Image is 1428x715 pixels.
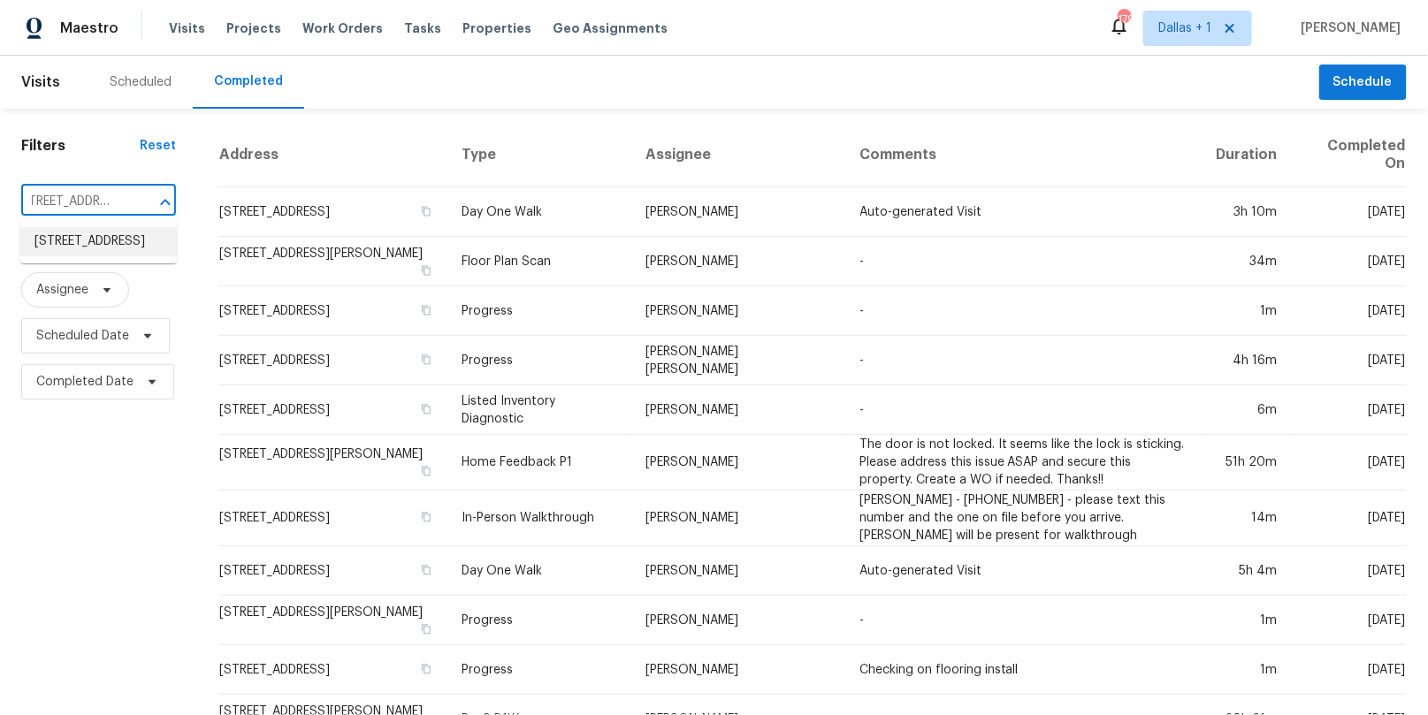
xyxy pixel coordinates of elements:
[1291,435,1407,491] td: [DATE]
[845,596,1202,645] td: -
[1291,187,1407,237] td: [DATE]
[1291,336,1407,385] td: [DATE]
[632,546,845,596] td: [PERSON_NAME]
[1333,72,1393,94] span: Schedule
[1291,645,1407,695] td: [DATE]
[448,596,632,645] td: Progress
[1291,123,1407,187] th: Completed On
[1202,491,1291,546] td: 14m
[218,385,448,435] td: [STREET_ADDRESS]
[845,645,1202,695] td: Checking on flooring install
[1202,546,1291,596] td: 5h 4m
[418,621,434,637] button: Copy Address
[1291,237,1407,286] td: [DATE]
[21,188,126,216] input: Search for an address...
[404,22,441,34] span: Tasks
[1118,11,1130,28] div: 179
[1202,385,1291,435] td: 6m
[632,286,845,336] td: [PERSON_NAME]
[153,190,178,215] button: Close
[218,336,448,385] td: [STREET_ADDRESS]
[20,227,177,256] li: [STREET_ADDRESS]
[845,385,1202,435] td: -
[1202,286,1291,336] td: 1m
[21,63,60,102] span: Visits
[418,562,434,578] button: Copy Address
[448,491,632,546] td: In-Person Walkthrough
[845,336,1202,385] td: -
[632,336,845,385] td: [PERSON_NAME] [PERSON_NAME]
[632,187,845,237] td: [PERSON_NAME]
[418,661,434,677] button: Copy Address
[448,286,632,336] td: Progress
[1202,187,1291,237] td: 3h 10m
[845,237,1202,286] td: -
[448,336,632,385] td: Progress
[218,286,448,336] td: [STREET_ADDRESS]
[418,509,434,525] button: Copy Address
[218,645,448,695] td: [STREET_ADDRESS]
[218,596,448,645] td: [STREET_ADDRESS][PERSON_NAME]
[632,645,845,695] td: [PERSON_NAME]
[1291,385,1407,435] td: [DATE]
[448,385,632,435] td: Listed Inventory Diagnostic
[448,435,632,491] td: Home Feedback P1
[448,123,632,187] th: Type
[226,19,281,37] span: Projects
[632,596,845,645] td: [PERSON_NAME]
[1202,123,1291,187] th: Duration
[1202,596,1291,645] td: 1m
[845,187,1202,237] td: Auto-generated Visit
[418,401,434,417] button: Copy Address
[218,435,448,491] td: [STREET_ADDRESS][PERSON_NAME]
[448,645,632,695] td: Progress
[1291,546,1407,596] td: [DATE]
[214,72,283,90] div: Completed
[632,123,845,187] th: Assignee
[36,327,129,345] span: Scheduled Date
[845,435,1202,491] td: The door is not locked. It seems like the lock is sticking. Please address this issue ASAP and se...
[1158,19,1211,37] span: Dallas + 1
[845,286,1202,336] td: -
[36,373,134,391] span: Completed Date
[448,187,632,237] td: Day One Walk
[1202,336,1291,385] td: 4h 16m
[1291,286,1407,336] td: [DATE]
[448,546,632,596] td: Day One Walk
[632,435,845,491] td: [PERSON_NAME]
[1291,491,1407,546] td: [DATE]
[60,19,118,37] span: Maestro
[845,491,1202,546] td: [PERSON_NAME] - [PHONE_NUMBER] - please text this number and the one on file before you arrive. [...
[418,302,434,318] button: Copy Address
[1202,237,1291,286] td: 34m
[632,237,845,286] td: [PERSON_NAME]
[553,19,668,37] span: Geo Assignments
[845,546,1202,596] td: Auto-generated Visit
[462,19,531,37] span: Properties
[21,137,140,155] h1: Filters
[418,203,434,219] button: Copy Address
[632,385,845,435] td: [PERSON_NAME]
[1291,596,1407,645] td: [DATE]
[1294,19,1401,37] span: [PERSON_NAME]
[140,137,176,155] div: Reset
[169,19,205,37] span: Visits
[302,19,383,37] span: Work Orders
[1202,645,1291,695] td: 1m
[448,237,632,286] td: Floor Plan Scan
[110,73,172,91] div: Scheduled
[218,123,448,187] th: Address
[418,463,434,479] button: Copy Address
[1202,435,1291,491] td: 51h 20m
[218,491,448,546] td: [STREET_ADDRESS]
[218,546,448,596] td: [STREET_ADDRESS]
[418,262,434,278] button: Copy Address
[845,123,1202,187] th: Comments
[218,237,448,286] td: [STREET_ADDRESS][PERSON_NAME]
[418,352,434,368] button: Copy Address
[1319,65,1407,101] button: Schedule
[218,187,448,237] td: [STREET_ADDRESS]
[632,491,845,546] td: [PERSON_NAME]
[36,281,88,299] span: Assignee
